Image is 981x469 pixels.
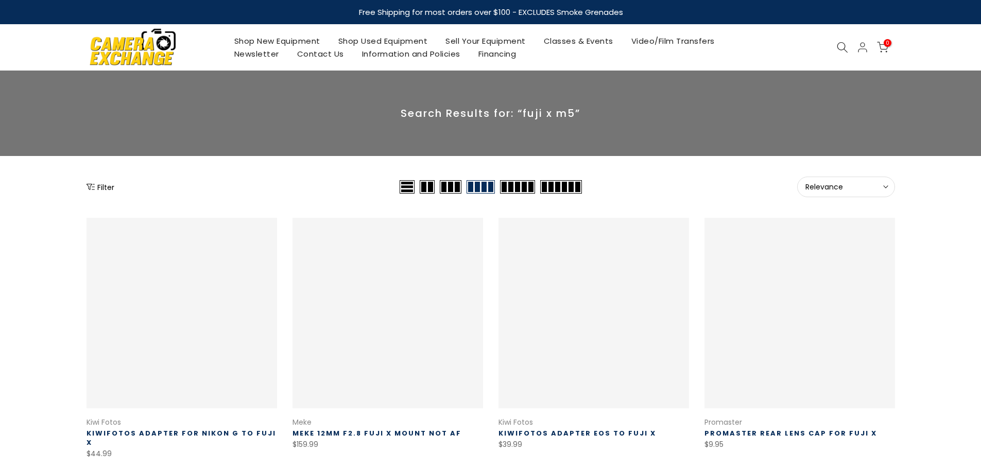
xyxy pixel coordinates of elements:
[87,107,895,120] p: Search Results for: “fuji x m5”
[225,34,329,47] a: Shop New Equipment
[469,47,525,60] a: Financing
[704,438,895,451] div: $9.95
[225,47,288,60] a: Newsletter
[797,177,895,197] button: Relevance
[877,42,888,53] a: 0
[358,7,623,18] strong: Free Shipping for most orders over $100 - EXCLUDES Smoke Grenades
[704,428,877,438] a: Promaster Rear Lens Cap for Fuji X
[498,428,656,438] a: Kiwifotos Adapter EOS to Fuji X
[288,47,353,60] a: Contact Us
[87,417,121,427] a: Kiwi Fotos
[498,417,533,427] a: Kiwi Fotos
[329,34,437,47] a: Shop Used Equipment
[292,438,483,451] div: $159.99
[353,47,469,60] a: Information and Policies
[535,34,622,47] a: Classes & Events
[87,447,277,460] div: $44.99
[87,182,114,192] button: Show filters
[87,428,276,447] a: Kiwifotos Adapter for Nikon G to Fuji X
[622,34,724,47] a: Video/Film Transfers
[704,417,742,427] a: Promaster
[805,182,887,192] span: Relevance
[292,417,312,427] a: Meke
[884,39,891,47] span: 0
[498,438,689,451] div: $39.99
[437,34,535,47] a: Sell Your Equipment
[292,428,461,438] a: Meke 12mm f2.8 Fuji X mount Not AF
